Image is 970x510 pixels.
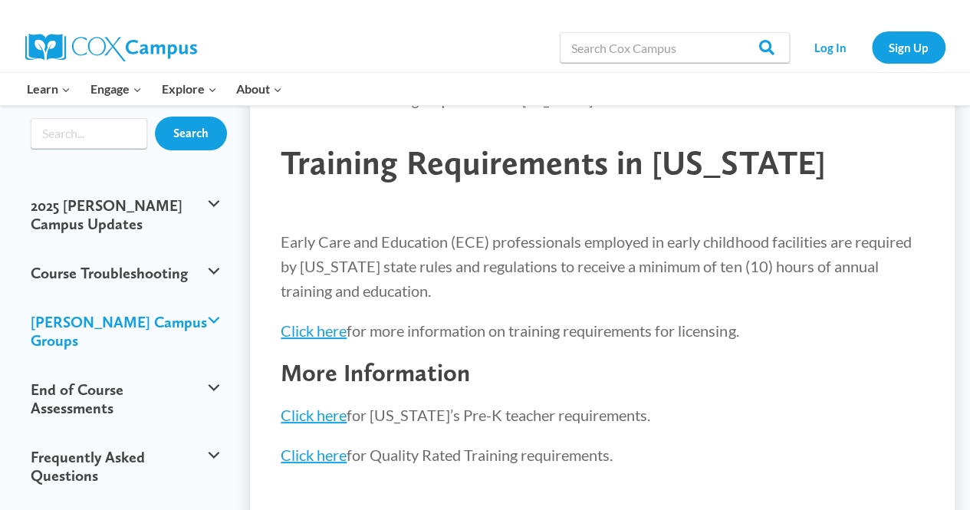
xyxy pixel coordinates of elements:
button: Child menu of Explore [152,73,227,105]
span: Training Requirements in [US_STATE] [281,142,825,183]
p: for Quality Rated Training requirements. [281,443,924,467]
button: Child menu of About [226,73,292,105]
a: Sign Up [872,31,945,63]
button: End of Course Assessments [23,365,227,433]
a: Click here [281,406,347,424]
button: Frequently Asked Questions [23,433,227,500]
p: for [US_STATE]’s Pre-K teacher requirements. [281,403,924,427]
a: Log In [797,31,864,63]
form: Search form [31,118,147,149]
a: Click here [281,446,347,464]
button: [PERSON_NAME] Campus Groups [23,298,227,365]
nav: Primary Navigation [18,73,292,105]
img: Cox Campus [25,34,197,61]
nav: Secondary Navigation [797,31,945,63]
button: Child menu of Engage [81,73,152,105]
button: 2025 [PERSON_NAME] Campus Updates [23,181,227,248]
input: Search Cox Campus [560,32,790,63]
p: Early Care and Education (ECE) professionals employed in early childhood facilities are required ... [281,229,924,303]
button: Course Troubleshooting [23,248,227,298]
a: Click here [281,321,347,340]
h3: More Information [281,358,924,387]
button: Child menu of Learn [18,73,81,105]
input: Search input [31,118,147,149]
p: for more information on training requirements for licensing. [281,318,924,343]
input: Search [155,117,227,150]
